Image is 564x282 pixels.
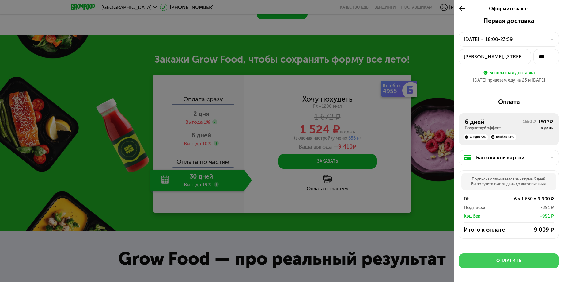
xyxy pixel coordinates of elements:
div: Бесплатная доставка [489,69,535,76]
div: Скидка 9% [464,134,488,140]
button: Оплатить [459,253,559,268]
div: 9 009 ₽ [513,226,554,234]
div: • [481,36,483,43]
div: Банковской картой [476,154,547,161]
div: Первая доставка [459,17,559,25]
div: 1502 ₽ [538,118,553,126]
div: -891 ₽ [500,204,554,211]
div: Почувствуй эффект [465,126,523,130]
div: Кэшбек 11% [490,134,516,140]
div: Оплата [459,98,559,106]
div: [DATE] привезем еду на 25 и [DATE] [459,77,559,83]
div: 6 дней [465,118,523,126]
button: [PERSON_NAME], [STREET_ADDRESS][PERSON_NAME] [459,49,531,64]
div: 1650 ₽ [523,119,536,130]
div: +991 ₽ [500,212,554,220]
div: Кэшбек [464,212,500,220]
div: 18:00-23:59 [485,36,513,43]
div: 6 x 1 650 = 9 900 ₽ [500,195,554,203]
div: Подписка оплачивается за каждые 6 дней. Вы получите смс за день до автосписания. [461,173,556,190]
div: [PERSON_NAME], [STREET_ADDRESS][PERSON_NAME] [464,53,526,60]
span: Оформите заказ [489,6,528,11]
div: Итого к оплате [464,226,513,234]
div: в день [538,126,553,130]
div: Fit [464,195,500,203]
div: Подписка [464,204,500,211]
div: Оплатить [496,258,521,264]
div: [DATE] [464,36,479,43]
